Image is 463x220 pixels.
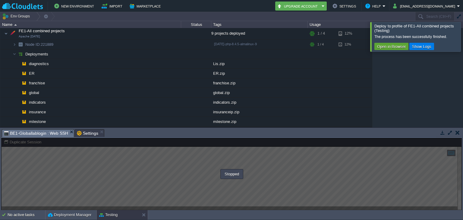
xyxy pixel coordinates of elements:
[25,42,41,47] span: Node ID:
[4,130,68,137] span: BE1-Globallablogin : Web SSH
[332,2,358,10] button: Settings
[8,210,45,220] div: No active tasks
[16,88,20,97] img: AMDAwAAAACH5BAEAAAAALAAAAAABAAEAAAICRAEAOw==
[13,49,16,59] img: AMDAwAAAACH5BAEAAAAALAAAAAABAAEAAAICRAEAOw==
[8,27,17,39] img: AMDAwAAAACH5BAEAAAAALAAAAAABAAEAAAICRAEAOw==
[339,27,358,39] div: 12%
[16,107,20,117] img: AMDAwAAAACH5BAEAAAAALAAAAAABAAEAAAICRAEAOw==
[130,2,162,10] button: Marketplace
[317,27,325,39] div: 1 / 4
[410,44,433,49] button: Show Logs
[211,127,308,136] div: Login.zip
[102,2,124,10] button: Import
[214,42,257,46] span: [DATE]-php-8.4.5-almalinux-9
[48,212,91,218] button: Deployment Manager
[99,212,118,218] button: Testing
[2,2,43,10] img: Cloudlets
[16,117,20,126] img: AMDAwAAAACH5BAEAAAAALAAAAAABAAEAAAICRAEAOw==
[13,40,16,49] img: AMDAwAAAACH5BAEAAAAALAAAAAABAAEAAAICRAEAOw==
[18,28,66,33] span: FE1-All combined projects
[54,2,96,10] button: New Environment
[25,52,49,57] a: Deployments
[19,35,40,38] span: Apache [DATE]
[16,98,20,107] img: AMDAwAAAACH5BAEAAAAALAAAAAABAAEAAAICRAEAOw==
[28,100,47,105] a: indicators
[16,78,20,88] img: AMDAwAAAACH5BAEAAAAALAAAAAABAAEAAAICRAEAOw==
[308,21,372,28] div: Usage
[181,21,211,28] div: Status
[4,27,8,39] img: AMDAwAAAACH5BAEAAAAALAAAAAABAAEAAAICRAEAOw==
[20,69,28,78] img: AMDAwAAAACH5BAEAAAAALAAAAAABAAEAAAICRAEAOw==
[16,49,25,59] img: AMDAwAAAACH5BAEAAAAALAAAAAABAAEAAAICRAEAOw==
[339,40,358,49] div: 12%
[1,21,181,28] div: Name
[20,78,28,88] img: AMDAwAAAACH5BAEAAAAALAAAAAABAAEAAAICRAEAOw==
[18,29,66,33] a: FE1-All combined projectsApache [DATE]
[28,71,35,76] a: ER
[393,2,457,10] button: [EMAIL_ADDRESS][DOMAIN_NAME]
[20,59,28,68] img: AMDAwAAAACH5BAEAAAAALAAAAAABAAEAAAICRAEAOw==
[16,69,20,78] img: AMDAwAAAACH5BAEAAAAALAAAAAABAAEAAAICRAEAOw==
[211,78,308,88] div: franchise.zip
[16,127,20,136] img: AMDAwAAAACH5BAEAAAAALAAAAAABAAEAAAICRAEAOw==
[28,61,50,66] a: diagnostics
[374,24,454,33] span: Deploy to profile of FE1-All combined projects (Testing)
[28,109,47,115] a: insurance
[365,2,383,10] button: Help
[25,42,54,47] span: 221889
[211,88,308,97] div: global.zip
[28,80,46,86] a: franchise
[317,40,324,49] div: 1 / 4
[16,40,25,49] img: AMDAwAAAACH5BAEAAAAALAAAAAABAAEAAAICRAEAOw==
[14,24,17,26] img: AMDAwAAAACH5BAEAAAAALAAAAAABAAEAAAICRAEAOw==
[211,98,308,107] div: indicators.zip
[277,2,320,10] button: Upgrade Account
[211,59,308,68] div: Lis.zip
[211,27,308,39] div: 9 projects deployed
[20,107,28,117] img: AMDAwAAAACH5BAEAAAAALAAAAAABAAEAAAICRAEAOw==
[77,130,98,137] span: Settings
[16,59,20,68] img: AMDAwAAAACH5BAEAAAAALAAAAAABAAEAAAICRAEAOw==
[2,12,32,20] button: Env Groups
[28,119,47,124] a: milestone
[375,44,408,49] button: Open in Browser
[20,127,28,136] img: AMDAwAAAACH5BAEAAAAALAAAAAABAAEAAAICRAEAOw==
[20,98,28,107] img: AMDAwAAAACH5BAEAAAAALAAAAAABAAEAAAICRAEAOw==
[20,117,28,126] img: AMDAwAAAACH5BAEAAAAALAAAAAABAAEAAAICRAEAOw==
[211,117,308,126] div: milestone.zip
[25,42,54,47] a: Node ID:221889
[211,107,308,117] div: insuranceip.zip
[20,88,28,97] img: AMDAwAAAACH5BAEAAAAALAAAAAABAAEAAAICRAEAOw==
[221,170,242,178] div: Stopped
[211,69,308,78] div: ER.zip
[28,90,40,95] a: global
[374,34,459,39] div: The process has been successfully finished.
[212,21,307,28] div: Tags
